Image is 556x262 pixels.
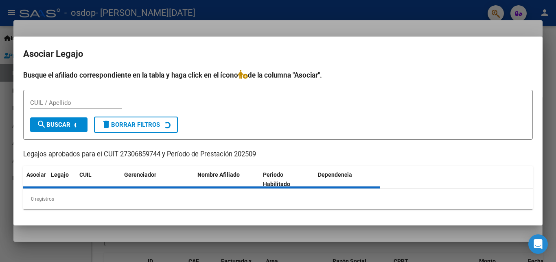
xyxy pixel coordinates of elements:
[48,166,76,193] datatable-header-cell: Legajo
[23,149,533,160] p: Legajos aprobados para el CUIT 27306859744 y Período de Prestación 202509
[260,166,315,193] datatable-header-cell: Periodo Habilitado
[37,121,70,128] span: Buscar
[23,70,533,80] h4: Busque el afiliado correspondiente en la tabla y haga click en el ícono de la columna "Asociar".
[76,166,121,193] datatable-header-cell: CUIL
[263,171,290,187] span: Periodo Habilitado
[26,171,46,178] span: Asociar
[528,234,548,254] div: Open Intercom Messenger
[124,171,156,178] span: Gerenciador
[51,171,69,178] span: Legajo
[94,117,178,133] button: Borrar Filtros
[30,117,88,132] button: Buscar
[79,171,92,178] span: CUIL
[23,166,48,193] datatable-header-cell: Asociar
[23,46,533,62] h2: Asociar Legajo
[318,171,352,178] span: Dependencia
[121,166,194,193] datatable-header-cell: Gerenciador
[101,121,160,128] span: Borrar Filtros
[197,171,240,178] span: Nombre Afiliado
[315,166,380,193] datatable-header-cell: Dependencia
[23,189,533,209] div: 0 registros
[37,119,46,129] mat-icon: search
[101,119,111,129] mat-icon: delete
[194,166,260,193] datatable-header-cell: Nombre Afiliado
